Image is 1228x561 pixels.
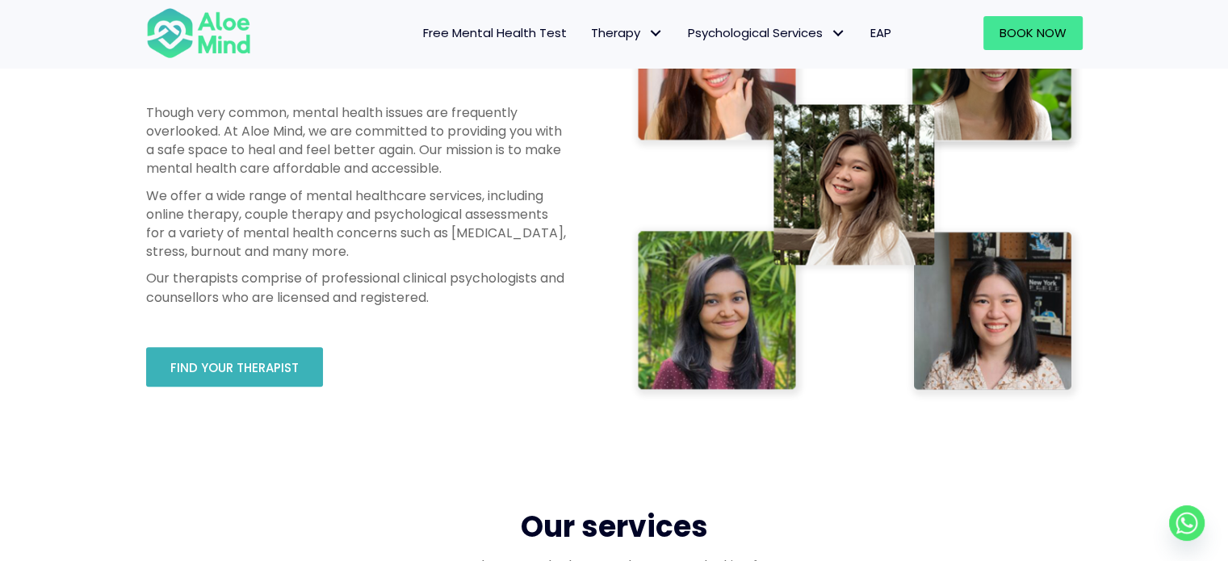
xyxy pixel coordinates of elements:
img: Aloe mind Logo [146,6,251,60]
span: Therapy [591,24,664,41]
a: Whatsapp [1169,505,1205,541]
span: Free Mental Health Test [423,24,567,41]
span: EAP [870,24,891,41]
a: Find your therapist [146,347,323,387]
p: We offer a wide range of mental healthcare services, including online therapy, couple therapy and... [146,186,566,262]
nav: Menu [272,16,903,50]
span: Psychological Services: submenu [827,22,850,45]
a: TherapyTherapy: submenu [579,16,676,50]
span: Find your therapist [170,359,299,376]
span: Therapy: submenu [644,22,668,45]
a: Book Now [983,16,1083,50]
span: Our services [521,506,708,547]
a: Psychological ServicesPsychological Services: submenu [676,16,858,50]
span: Psychological Services [688,24,846,41]
p: Though very common, mental health issues are frequently overlooked. At Aloe Mind, we are committe... [146,103,566,178]
a: EAP [858,16,903,50]
a: Free Mental Health Test [411,16,579,50]
span: Book Now [1000,24,1067,41]
p: Our therapists comprise of professional clinical psychologists and counsellors who are licensed a... [146,269,566,306]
